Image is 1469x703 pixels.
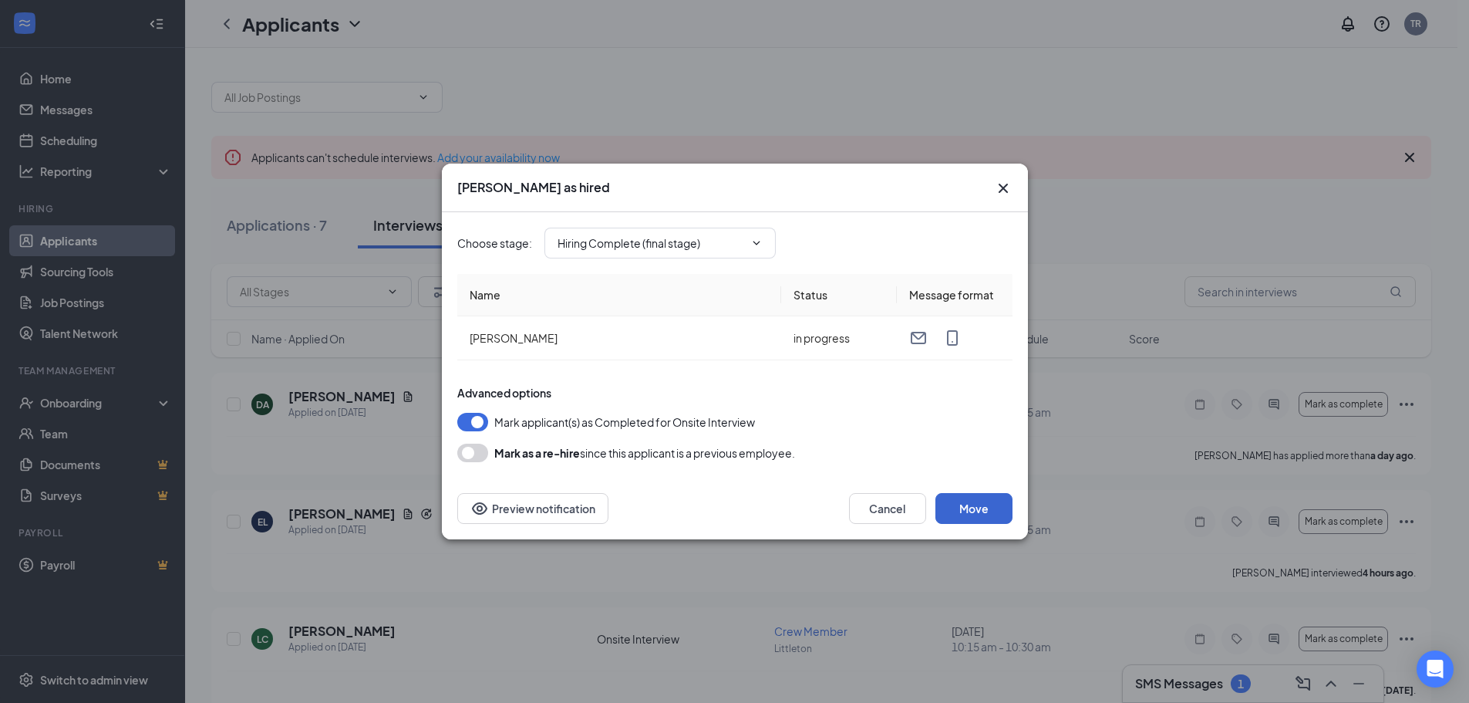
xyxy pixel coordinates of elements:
span: Mark applicant(s) as Completed for Onsite Interview [494,413,755,431]
button: Move [935,493,1012,524]
svg: Eye [470,499,489,518]
button: Cancel [849,493,926,524]
button: Close [994,179,1012,198]
span: Choose stage : [457,235,532,252]
th: Message format [897,274,1012,316]
div: Open Intercom Messenger [1417,651,1454,688]
th: Name [457,274,781,316]
td: in progress [781,316,897,360]
svg: Email [909,329,928,347]
div: since this applicant is a previous employee. [494,444,795,462]
th: Status [781,274,897,316]
svg: MobileSms [943,329,962,347]
svg: ChevronDown [750,237,763,249]
span: [PERSON_NAME] [470,331,558,345]
button: Preview notificationEye [457,493,608,524]
h3: [PERSON_NAME] as hired [457,179,610,196]
svg: Cross [994,179,1012,198]
b: Mark as a re-hire [494,446,580,460]
div: Advanced options [457,385,1012,401]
